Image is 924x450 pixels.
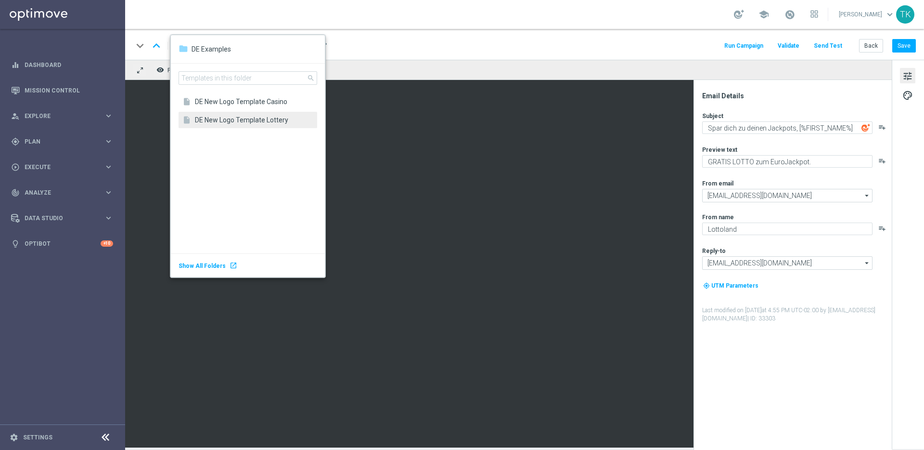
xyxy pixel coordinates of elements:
[182,116,191,124] div: insert_drive_file
[23,435,52,440] a: Settings
[702,180,733,187] label: From email
[104,188,113,197] i: keyboard_arrow_right
[230,262,237,269] div: launch
[900,87,915,103] button: palette
[702,306,891,323] label: Last modified on [DATE] at 4:55 PM UTC-02:00 by [EMAIL_ADDRESS][DOMAIN_NAME]
[11,78,113,103] div: Mission Control
[703,282,710,289] i: my_location
[838,7,896,22] a: [PERSON_NAME]keyboard_arrow_down
[702,92,891,100] div: Email Details
[104,213,113,223] i: keyboard_arrow_right
[182,97,191,106] div: insert_drive_file
[11,61,20,69] i: equalizer
[878,157,886,165] button: playlist_add
[11,61,114,69] button: equalizer Dashboard
[776,40,801,53] button: Validate
[885,9,895,20] span: keyboard_arrow_down
[25,139,104,145] span: Plan
[702,213,734,221] label: From name
[25,52,113,78] a: Dashboard
[11,163,20,172] i: play_circle_outline
[25,113,104,119] span: Explore
[179,71,317,85] input: Templates in this folder
[11,214,104,223] div: Data Studio
[702,256,873,270] input: Select
[11,112,114,120] button: person_search Explore keyboard_arrow_right
[878,123,886,131] button: playlist_add
[167,67,188,74] span: Preview
[859,39,883,53] button: Back
[892,39,916,53] button: Save
[11,189,114,197] button: track_changes Analyze keyboard_arrow_right
[11,231,113,256] div: Optibot
[861,123,870,132] img: optiGenie.svg
[778,42,799,49] span: Validate
[195,115,312,124] span: DE New Logo Template Lottery
[154,64,192,76] button: remove_red_eye Preview
[192,45,231,53] span: DE Examples
[11,52,113,78] div: Dashboard
[25,78,113,103] a: Mission Control
[101,240,113,247] div: +10
[11,163,104,172] div: Execute
[307,74,315,82] span: search
[195,97,312,106] span: DE New Logo Template Casino
[179,262,240,270] a: Show All Folders launch
[104,111,113,120] i: keyboard_arrow_right
[702,112,723,120] label: Subject
[179,43,188,54] div: folder
[11,188,20,197] i: track_changes
[702,189,873,202] input: Select
[11,87,114,94] button: Mission Control
[900,68,915,83] button: tune
[11,137,20,146] i: gps_fixed
[702,146,737,154] label: Preview text
[702,280,759,291] button: my_location UTM Parameters
[11,112,20,120] i: person_search
[11,239,20,248] i: lightbulb
[104,162,113,172] i: keyboard_arrow_right
[11,188,104,197] div: Analyze
[11,214,114,222] button: Data Studio keyboard_arrow_right
[723,40,765,53] button: Run Campaign
[11,240,114,248] button: lightbulb Optibot +10
[878,225,886,232] button: playlist_add
[25,190,104,196] span: Analyze
[11,138,114,146] button: gps_fixed Plan keyboard_arrow_right
[702,247,726,255] label: Reply-to
[25,164,104,170] span: Execute
[179,93,317,110] a: insert_drive_file DE New Logo Template Casino
[25,215,104,221] span: Data Studio
[896,5,914,24] div: TK
[156,66,164,74] i: remove_red_eye
[11,163,114,171] button: play_circle_outline Execute keyboard_arrow_right
[902,89,913,102] span: palette
[10,433,18,442] i: settings
[862,257,872,269] i: arrow_drop_down
[812,40,844,53] button: Send Test
[25,231,101,256] a: Optibot
[902,70,913,82] span: tune
[179,263,226,269] span: Show All Folders
[11,112,104,120] div: Explore
[862,189,872,202] i: arrow_drop_down
[104,137,113,146] i: keyboard_arrow_right
[747,315,775,322] span: | ID: 33303
[11,137,104,146] div: Plan
[711,282,758,289] span: UTM Parameters
[149,39,164,53] i: keyboard_arrow_up
[758,9,769,20] span: school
